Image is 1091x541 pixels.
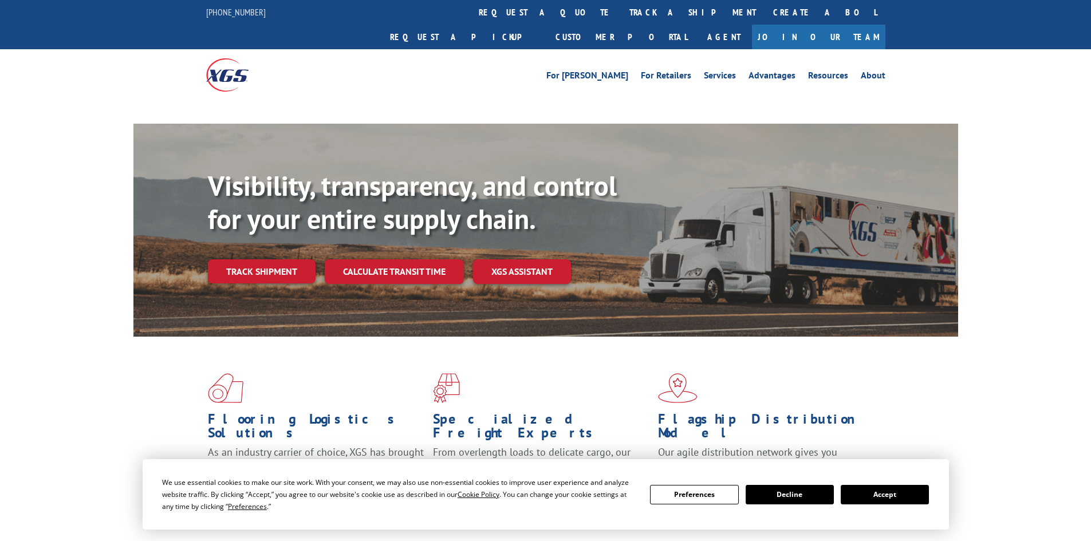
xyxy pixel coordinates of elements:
p: From overlength loads to delicate cargo, our experienced staff knows the best way to move your fr... [433,445,649,496]
button: Preferences [650,485,738,504]
a: Resources [808,71,848,84]
div: Cookie Consent Prompt [143,459,949,530]
span: Preferences [228,501,267,511]
img: xgs-icon-total-supply-chain-intelligence-red [208,373,243,403]
a: Join Our Team [752,25,885,49]
b: Visibility, transparency, and control for your entire supply chain. [208,168,617,236]
a: Request a pickup [381,25,547,49]
a: For [PERSON_NAME] [546,71,628,84]
img: xgs-icon-focused-on-flooring-red [433,373,460,403]
div: We use essential cookies to make our site work. With your consent, we may also use non-essential ... [162,476,636,512]
a: Agent [696,25,752,49]
h1: Specialized Freight Experts [433,412,649,445]
a: For Retailers [641,71,691,84]
a: About [861,71,885,84]
span: As an industry carrier of choice, XGS has brought innovation and dedication to flooring logistics... [208,445,424,486]
button: Decline [746,485,834,504]
a: XGS ASSISTANT [473,259,571,284]
h1: Flooring Logistics Solutions [208,412,424,445]
h1: Flagship Distribution Model [658,412,875,445]
a: [PHONE_NUMBER] [206,6,266,18]
img: xgs-icon-flagship-distribution-model-red [658,373,698,403]
span: Our agile distribution network gives you nationwide inventory management on demand. [658,445,869,472]
span: Cookie Policy [458,489,499,499]
a: Track shipment [208,259,316,283]
a: Customer Portal [547,25,696,49]
a: Calculate transit time [325,259,464,284]
button: Accept [841,485,929,504]
a: Services [704,71,736,84]
a: Advantages [749,71,795,84]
